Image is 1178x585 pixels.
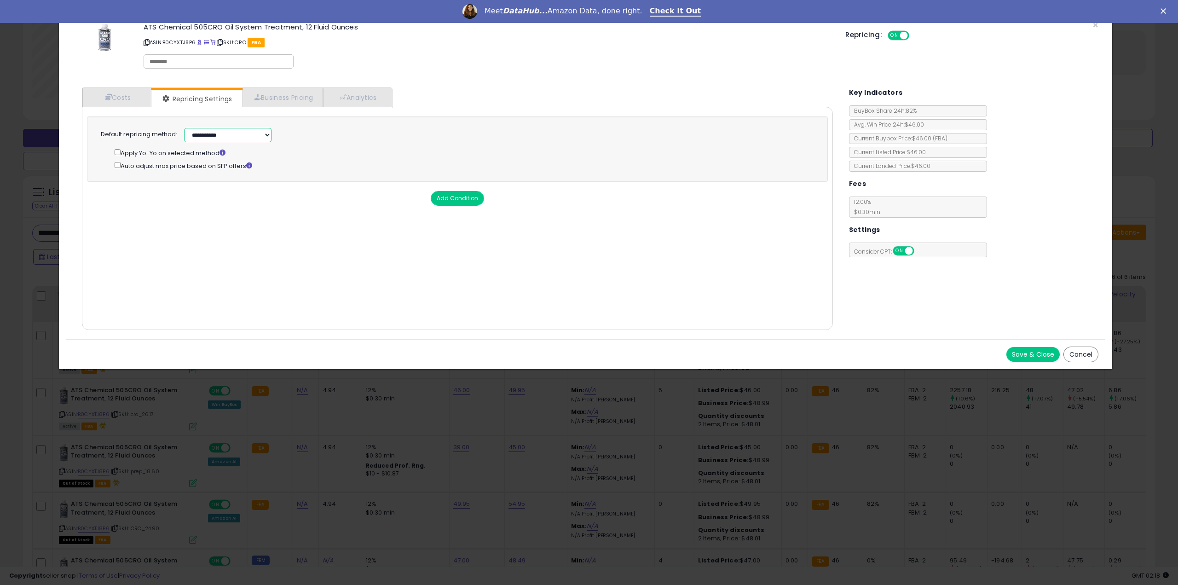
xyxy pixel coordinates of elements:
[849,208,880,216] span: $0.30 min
[503,6,548,15] i: DataHub...
[144,23,832,30] h3: ATS Chemical 505CRO Oil System Treatment, 12 Fluid Ounces
[1161,8,1170,14] div: Close
[912,247,927,255] span: OFF
[849,107,917,115] span: BuyBox Share 24h: 82%
[98,23,112,51] img: 4117unvzBGL._SL60_.jpg
[912,134,947,142] span: $46.00
[849,162,930,170] span: Current Landed Price: $46.00
[849,148,926,156] span: Current Listed Price: $46.00
[210,39,215,46] a: Your listing only
[889,32,900,40] span: ON
[894,247,905,255] span: ON
[82,88,151,107] a: Costs
[248,38,265,47] span: FBA
[849,121,924,128] span: Avg. Win Price 24h: $46.00
[115,147,808,158] div: Apply Yo-Yo on selected method
[115,160,808,171] div: Auto adjust max price based on SFP offers
[151,90,242,108] a: Repricing Settings
[908,32,923,40] span: OFF
[849,224,880,236] h5: Settings
[849,248,926,255] span: Consider CPT:
[849,87,903,98] h5: Key Indicators
[431,191,484,206] button: Add Condition
[204,39,209,46] a: All offer listings
[650,6,701,17] a: Check It Out
[197,39,202,46] a: BuyBox page
[144,35,832,50] p: ASIN: B0CYXTJ8P6 | SKU: CRO
[1006,347,1060,362] button: Save & Close
[845,31,882,39] h5: Repricing:
[323,88,391,107] a: Analytics
[1063,347,1098,362] button: Cancel
[1092,18,1098,32] span: ×
[101,130,177,139] label: Default repricing method:
[849,134,947,142] span: Current Buybox Price:
[849,198,880,216] span: 12.00 %
[933,134,947,142] span: ( FBA )
[462,4,477,19] img: Profile image for Georgie
[243,88,323,107] a: Business Pricing
[485,6,642,16] div: Meet Amazon Data, done right.
[849,178,866,190] h5: Fees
